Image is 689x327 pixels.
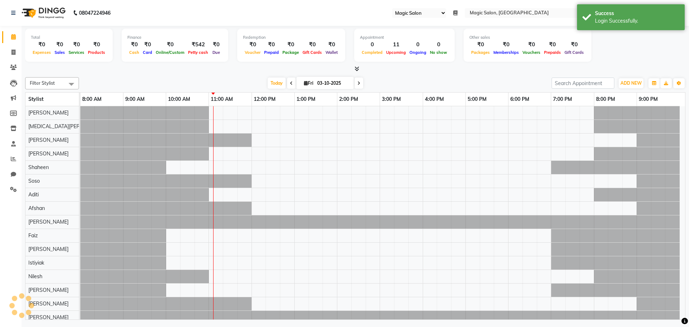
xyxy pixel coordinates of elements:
[28,123,109,130] span: [MEDICAL_DATA][PERSON_NAME]
[563,50,586,55] span: Gift Cards
[28,96,43,102] span: Stylist
[508,94,531,104] a: 6:00 PM
[30,80,55,86] span: Filter Stylist
[423,94,446,104] a: 4:00 PM
[67,50,86,55] span: Services
[79,3,111,23] b: 08047224946
[28,191,39,198] span: Aditi
[28,314,69,321] span: [PERSON_NAME]
[141,41,154,49] div: ₹0
[563,41,586,49] div: ₹0
[243,41,262,49] div: ₹0
[28,273,42,280] span: Nilesh
[315,78,351,89] input: 2025-10-03
[262,50,281,55] span: Prepaid
[360,41,384,49] div: 0
[18,3,67,23] img: logo
[542,41,563,49] div: ₹0
[620,80,642,86] span: ADD NEW
[469,34,586,41] div: Other sales
[28,300,69,307] span: [PERSON_NAME]
[302,80,315,86] span: Fri
[384,41,408,49] div: 11
[28,137,69,143] span: [PERSON_NAME]
[324,50,339,55] span: Wallet
[521,41,542,49] div: ₹0
[166,94,192,104] a: 10:00 AM
[28,109,69,116] span: [PERSON_NAME]
[380,94,403,104] a: 3:00 PM
[428,41,449,49] div: 0
[551,94,574,104] a: 7:00 PM
[542,50,563,55] span: Prepaids
[428,50,449,55] span: No show
[594,94,617,104] a: 8:00 PM
[281,41,301,49] div: ₹0
[408,50,428,55] span: Ongoing
[31,41,53,49] div: ₹0
[295,94,317,104] a: 1:00 PM
[360,50,384,55] span: Completed
[469,41,492,49] div: ₹0
[28,205,45,211] span: Afshan
[552,78,614,89] input: Search Appointment
[211,50,222,55] span: Due
[492,41,521,49] div: ₹0
[28,164,49,170] span: Shaheen
[384,50,408,55] span: Upcoming
[360,34,449,41] div: Appointment
[80,94,103,104] a: 8:00 AM
[469,50,492,55] span: Packages
[252,94,277,104] a: 12:00 PM
[619,78,643,88] button: ADD NEW
[492,50,521,55] span: Memberships
[53,50,67,55] span: Sales
[209,94,235,104] a: 11:00 AM
[127,34,222,41] div: Finance
[521,50,542,55] span: Vouchers
[301,41,324,49] div: ₹0
[243,34,339,41] div: Redemption
[637,94,660,104] a: 9:00 PM
[186,50,210,55] span: Petty cash
[127,50,141,55] span: Cash
[337,94,360,104] a: 2:00 PM
[28,260,44,266] span: Istiyiak
[243,50,262,55] span: Voucher
[324,41,339,49] div: ₹0
[31,50,53,55] span: Expenses
[28,178,40,184] span: Soso
[466,94,488,104] a: 5:00 PM
[28,219,69,225] span: [PERSON_NAME]
[186,41,210,49] div: ₹542
[659,298,682,320] iframe: chat widget
[408,41,428,49] div: 0
[31,34,107,41] div: Total
[86,50,107,55] span: Products
[301,50,324,55] span: Gift Cards
[127,41,141,49] div: ₹0
[53,41,67,49] div: ₹0
[141,50,154,55] span: Card
[595,10,679,17] div: Success
[281,50,301,55] span: Package
[210,41,222,49] div: ₹0
[28,246,69,252] span: [PERSON_NAME]
[28,232,38,239] span: Faiz
[262,41,281,49] div: ₹0
[86,41,107,49] div: ₹0
[67,41,86,49] div: ₹0
[154,50,186,55] span: Online/Custom
[595,17,679,25] div: Login Successfully.
[28,150,69,157] span: [PERSON_NAME]
[154,41,186,49] div: ₹0
[268,78,286,89] span: Today
[123,94,146,104] a: 9:00 AM
[28,287,69,293] span: [PERSON_NAME]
